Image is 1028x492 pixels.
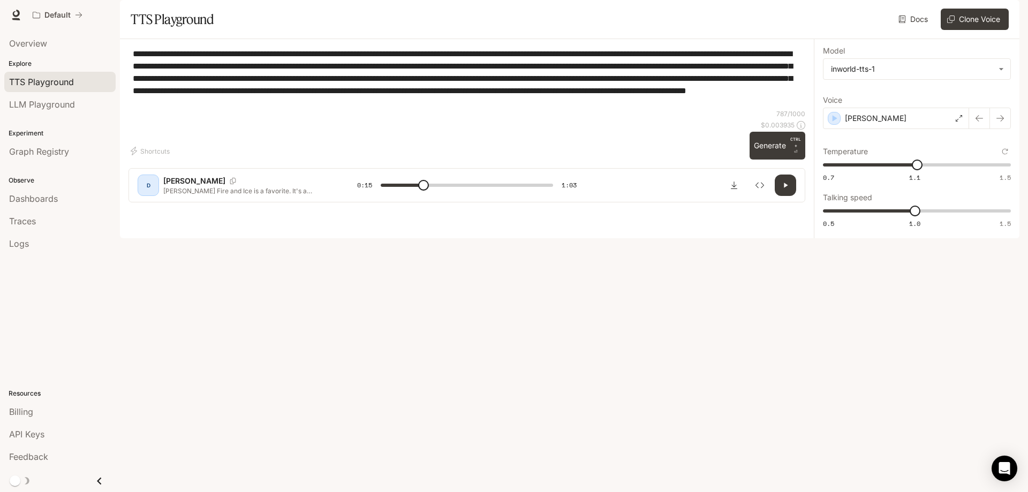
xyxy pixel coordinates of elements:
[823,148,868,155] p: Temperature
[28,4,87,26] button: All workspaces
[992,456,1017,481] div: Open Intercom Messenger
[749,175,770,196] button: Inspect
[823,47,845,55] p: Model
[790,136,801,149] p: CTRL +
[140,177,157,194] div: D
[225,178,240,184] button: Copy Voice ID
[750,132,805,160] button: GenerateCTRL +⏎
[823,173,834,182] span: 0.7
[823,194,872,201] p: Talking speed
[1000,173,1011,182] span: 1.5
[823,96,842,104] p: Voice
[128,142,174,160] button: Shortcuts
[776,109,805,118] p: 787 / 1000
[909,219,920,228] span: 1.0
[790,136,801,155] p: ⏎
[941,9,1009,30] button: Clone Voice
[831,64,993,74] div: inworld-tts-1
[896,9,932,30] a: Docs
[163,176,225,186] p: [PERSON_NAME]
[723,175,745,196] button: Download audio
[357,180,372,191] span: 0:15
[761,120,795,130] p: $ 0.003935
[562,180,577,191] span: 1:03
[823,219,834,228] span: 0.5
[131,9,214,30] h1: TTS Playground
[44,11,71,20] p: Default
[909,173,920,182] span: 1.1
[845,113,906,124] p: [PERSON_NAME]
[163,186,331,195] p: [PERSON_NAME] Fire and Ice is a favorite. It's a barbarian story... It's [PERSON_NAME] inspired. ...
[823,59,1010,79] div: inworld-tts-1
[1000,219,1011,228] span: 1.5
[999,146,1011,157] button: Reset to default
